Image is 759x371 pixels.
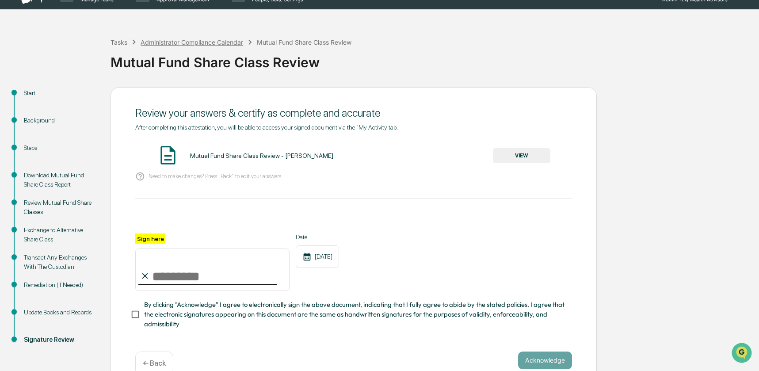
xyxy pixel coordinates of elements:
[157,144,179,166] img: Document Icon
[24,198,96,217] div: Review Mutual Fund Share Classes
[61,108,113,124] a: 🗄️Attestations
[9,129,16,136] div: 🔎
[257,38,351,46] div: Mutual Fund Share Class Review
[5,108,61,124] a: 🖐️Preclearance
[9,19,161,33] p: How can we help?
[149,173,281,180] p: Need to make changes? Press "Back" to edit your answers
[24,280,96,290] div: Remediation (If Needed)
[24,253,96,272] div: Transact Any Exchanges With The Custodian
[18,111,57,120] span: Preclearance
[296,245,339,268] div: [DATE]
[111,47,755,70] div: Mutual Fund Share Class Review
[143,359,166,367] p: ← Back
[135,233,165,244] label: Sign here
[150,70,161,81] button: Start new chat
[18,128,56,137] span: Data Lookup
[88,150,107,157] span: Pylon
[9,112,16,119] div: 🖐️
[62,149,107,157] a: Powered byPylon
[111,38,127,46] div: Tasks
[190,152,333,159] div: Mutual Fund Share Class Review - [PERSON_NAME]
[296,233,339,241] label: Date
[64,112,71,119] div: 🗄️
[24,171,96,189] div: Download Mutual Fund Share Class Report
[24,226,96,244] div: Exchange to Alternative Share Class
[24,116,96,125] div: Background
[731,342,755,366] iframe: Open customer support
[24,308,96,317] div: Update Books and Records
[144,300,565,329] span: By clicking "Acknowledge" I agree to electronically sign the above document, indicating that I fu...
[24,335,96,344] div: Signature Review
[24,88,96,98] div: Start
[73,111,110,120] span: Attestations
[135,107,572,119] div: Review your answers & certify as complete and accurate
[493,148,550,163] button: VIEW
[518,352,572,369] button: Acknowledge
[30,76,112,84] div: We're available if you need us!
[9,68,25,84] img: 1746055101610-c473b297-6a78-478c-a979-82029cc54cd1
[24,143,96,153] div: Steps
[135,124,400,131] span: After completing this attestation, you will be able to access your signed document via the "My Ac...
[141,38,243,46] div: Administrator Compliance Calendar
[30,68,145,76] div: Start new chat
[5,125,59,141] a: 🔎Data Lookup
